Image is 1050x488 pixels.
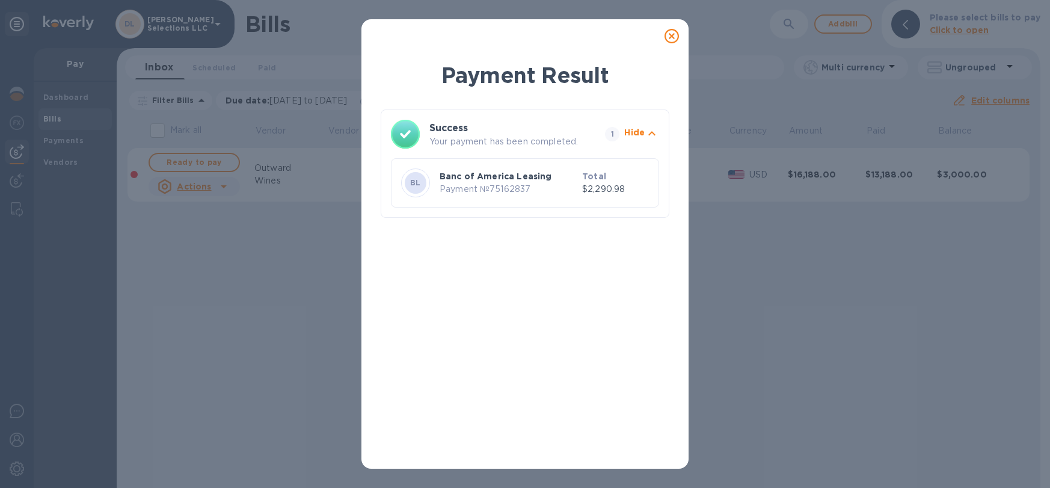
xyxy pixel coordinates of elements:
[605,127,619,141] span: 1
[582,183,649,196] p: $2,290.98
[429,135,600,148] p: Your payment has been completed.
[381,60,669,90] h1: Payment Result
[410,178,421,187] b: BL
[429,121,583,135] h3: Success
[624,126,645,138] p: Hide
[440,183,577,196] p: Payment № 75162837
[582,171,606,181] b: Total
[440,170,577,182] p: Banc of America Leasing
[624,126,659,143] button: Hide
